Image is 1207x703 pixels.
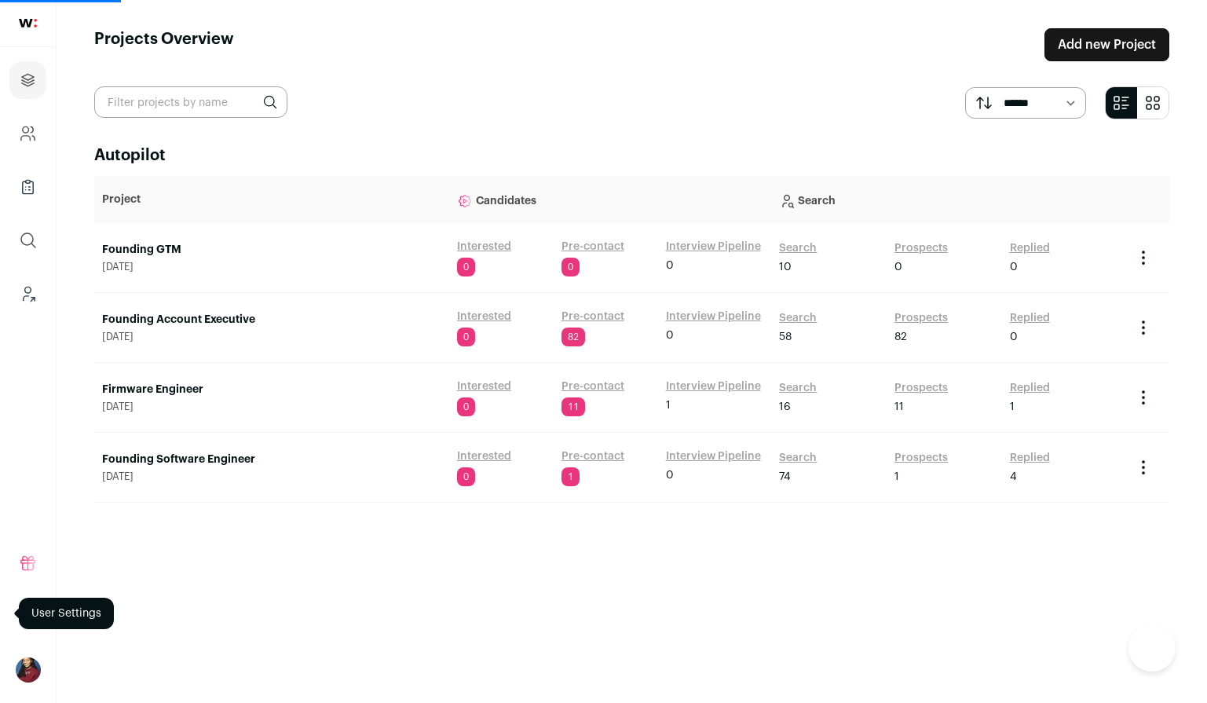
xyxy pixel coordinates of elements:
a: Interested [457,309,511,324]
a: Replied [1010,240,1050,256]
a: Replied [1010,380,1050,396]
a: Founding Software Engineer [102,452,441,467]
h2: Autopilot [94,145,1169,167]
span: 0 [1010,259,1018,275]
a: Company Lists [9,168,46,206]
span: [DATE] [102,261,441,273]
a: Interested [457,379,511,394]
a: Prospects [894,310,948,326]
a: Pre-contact [561,449,624,464]
a: Interview Pipeline [666,239,761,254]
a: Add new Project [1044,28,1169,61]
span: 74 [779,469,791,485]
span: 82 [894,329,907,345]
a: Replied [1010,450,1050,466]
span: 58 [779,329,792,345]
a: Pre-contact [561,309,624,324]
a: Interview Pipeline [666,449,761,464]
span: 0 [457,397,475,416]
span: 82 [561,328,585,346]
span: 0 [666,328,674,343]
span: 0 [457,328,475,346]
span: [DATE] [102,331,441,343]
button: Project Actions [1134,318,1153,337]
span: 0 [1010,329,1018,345]
span: 0 [561,258,580,276]
span: 10 [779,259,792,275]
a: Firmware Engineer [102,382,441,397]
a: Interview Pipeline [666,309,761,324]
a: Pre-contact [561,239,624,254]
p: Project [102,192,441,207]
p: Candidates [457,184,764,215]
iframe: Toggle Customer Support [1128,624,1176,672]
h1: Projects Overview [94,28,234,61]
button: Open dropdown [16,657,41,683]
a: Founding Account Executive [102,312,441,328]
button: Project Actions [1134,458,1153,477]
a: Company and ATS Settings [9,115,46,152]
div: User Settings [19,598,114,629]
span: 16 [779,399,791,415]
span: 1 [894,469,899,485]
a: Search [779,240,817,256]
span: [DATE] [102,470,441,483]
span: 0 [666,467,674,483]
a: Prospects [894,450,948,466]
a: Search [779,450,817,466]
img: 10010497-medium_jpg [16,657,41,683]
a: Interview Pipeline [666,379,761,394]
span: 0 [666,258,674,273]
a: Interested [457,239,511,254]
a: Founding GTM [102,242,441,258]
span: 0 [894,259,902,275]
span: 0 [457,258,475,276]
a: Interested [457,449,511,464]
span: 1 [666,397,671,413]
a: Search [779,380,817,396]
span: 4 [1010,469,1017,485]
a: Pre-contact [561,379,624,394]
a: Prospects [894,380,948,396]
p: Search [779,184,1118,215]
a: Search [779,310,817,326]
a: Prospects [894,240,948,256]
input: Filter projects by name [94,86,287,118]
span: 1 [561,467,580,486]
button: Project Actions [1134,248,1153,267]
button: Project Actions [1134,388,1153,407]
a: Replied [1010,310,1050,326]
span: 11 [561,397,585,416]
span: [DATE] [102,401,441,413]
span: 1 [1010,399,1015,415]
span: 0 [457,467,475,486]
a: Leads (Backoffice) [9,275,46,313]
a: Projects [9,61,46,99]
span: 11 [894,399,904,415]
img: wellfound-shorthand-0d5821cbd27db2630d0214b213865d53afaa358527fdda9d0ea32b1df1b89c2c.svg [19,19,37,27]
